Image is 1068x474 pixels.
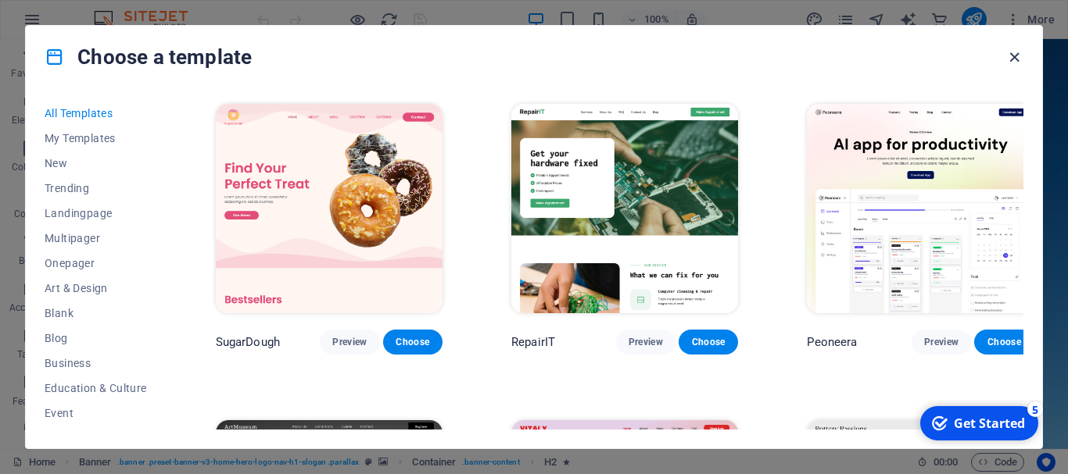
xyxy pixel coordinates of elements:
[216,334,280,350] p: SugarDough
[616,330,676,355] button: Preview
[45,382,147,394] span: Education & Culture
[45,276,147,301] button: Art & Design
[974,330,1034,355] button: Choose
[45,132,147,144] span: My Templates
[45,282,147,294] span: Art & Design
[45,157,147,169] span: New
[511,104,738,313] img: RepairIT
[42,15,113,32] div: Get Started
[45,232,147,244] span: Multipager
[9,6,127,41] div: Get Started 5 items remaining, 0% complete
[691,336,726,348] span: Choose
[45,351,147,376] button: Business
[45,107,147,119] span: All Templates
[45,201,147,226] button: Landingpage
[45,357,147,369] span: Business
[45,207,147,219] span: Landingpage
[679,330,738,355] button: Choose
[45,151,147,176] button: New
[924,336,959,348] span: Preview
[45,257,147,269] span: Onepager
[45,307,147,319] span: Blank
[45,45,252,69] h4: Choose a template
[45,301,147,326] button: Blank
[116,2,131,17] div: 5
[629,336,663,348] span: Preview
[45,407,147,419] span: Event
[332,336,367,348] span: Preview
[45,101,147,126] button: All Templates
[807,104,1034,313] img: Peoneera
[396,336,430,348] span: Choose
[45,401,147,426] button: Event
[807,334,857,350] p: Peoneera
[912,330,971,355] button: Preview
[45,426,147,451] button: Gastronomy
[45,376,147,401] button: Education & Culture
[320,330,379,355] button: Preview
[216,104,443,313] img: SugarDough
[45,326,147,351] button: Blog
[45,182,147,194] span: Trending
[45,251,147,276] button: Onepager
[45,332,147,344] span: Blog
[45,226,147,251] button: Multipager
[45,176,147,201] button: Trending
[511,334,555,350] p: RepairIT
[45,126,147,151] button: My Templates
[383,330,443,355] button: Choose
[987,336,1021,348] span: Choose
